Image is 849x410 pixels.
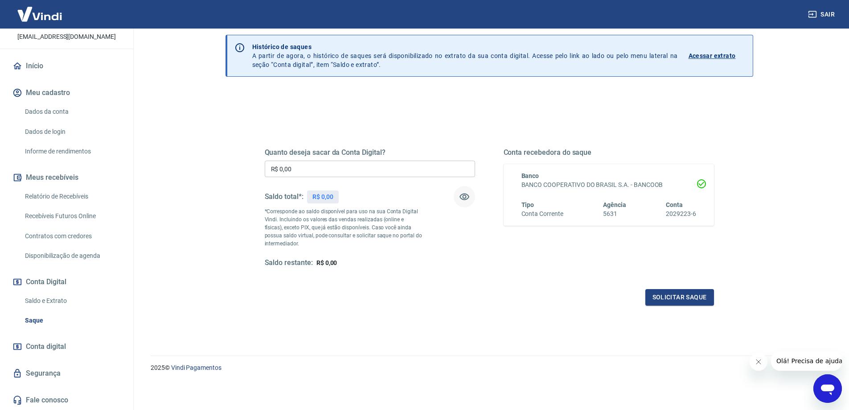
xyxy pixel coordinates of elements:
[603,209,626,219] h6: 5631
[265,258,313,268] h5: Saldo restante:
[21,142,123,161] a: Informe de rendimentos
[521,172,539,179] span: Banco
[11,168,123,187] button: Meus recebíveis
[21,123,123,141] a: Dados de login
[689,51,736,60] p: Acessar extrato
[252,42,678,69] p: A partir de agora, o histórico de saques será disponibilizado no extrato da sua conta digital. Ac...
[31,19,102,29] p: [PERSON_NAME]
[312,192,333,202] p: R$ 0,00
[21,311,123,330] a: Saque
[11,56,123,76] a: Início
[771,351,842,371] iframe: Mensagem da empresa
[11,390,123,410] a: Fale conosco
[265,148,475,157] h5: Quanto deseja sacar da Conta Digital?
[26,340,66,353] span: Conta digital
[689,42,746,69] a: Acessar extrato
[666,201,683,208] span: Conta
[504,148,714,157] h5: Conta recebedora do saque
[11,83,123,103] button: Meu cadastro
[21,103,123,121] a: Dados da conta
[21,247,123,265] a: Disponibilização de agenda
[316,259,337,266] span: R$ 0,00
[521,201,534,208] span: Tipo
[21,227,123,245] a: Contratos com credores
[521,180,696,190] h6: BANCO COOPERATIVO DO BRASIL S.A. - BANCOOB
[17,32,116,41] p: [EMAIL_ADDRESS][DOMAIN_NAME]
[806,6,838,23] button: Sair
[21,292,123,310] a: Saldo e Extrato
[5,6,75,13] span: Olá! Precisa de ajuda?
[750,353,767,371] iframe: Fechar mensagem
[252,42,678,51] p: Histórico de saques
[21,187,123,206] a: Relatório de Recebíveis
[265,192,304,201] h5: Saldo total*:
[666,209,696,219] h6: 2029223-6
[11,364,123,383] a: Segurança
[11,0,69,28] img: Vindi
[171,364,221,371] a: Vindi Pagamentos
[151,363,828,373] p: 2025 ©
[11,272,123,292] button: Conta Digital
[813,374,842,403] iframe: Botão para abrir a janela de mensagens
[521,209,563,219] h6: Conta Corrente
[21,207,123,225] a: Recebíveis Futuros Online
[603,201,626,208] span: Agência
[265,207,422,248] p: *Corresponde ao saldo disponível para uso na sua Conta Digital Vindi. Incluindo os valores das ve...
[645,289,714,306] button: Solicitar saque
[11,337,123,356] a: Conta digital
